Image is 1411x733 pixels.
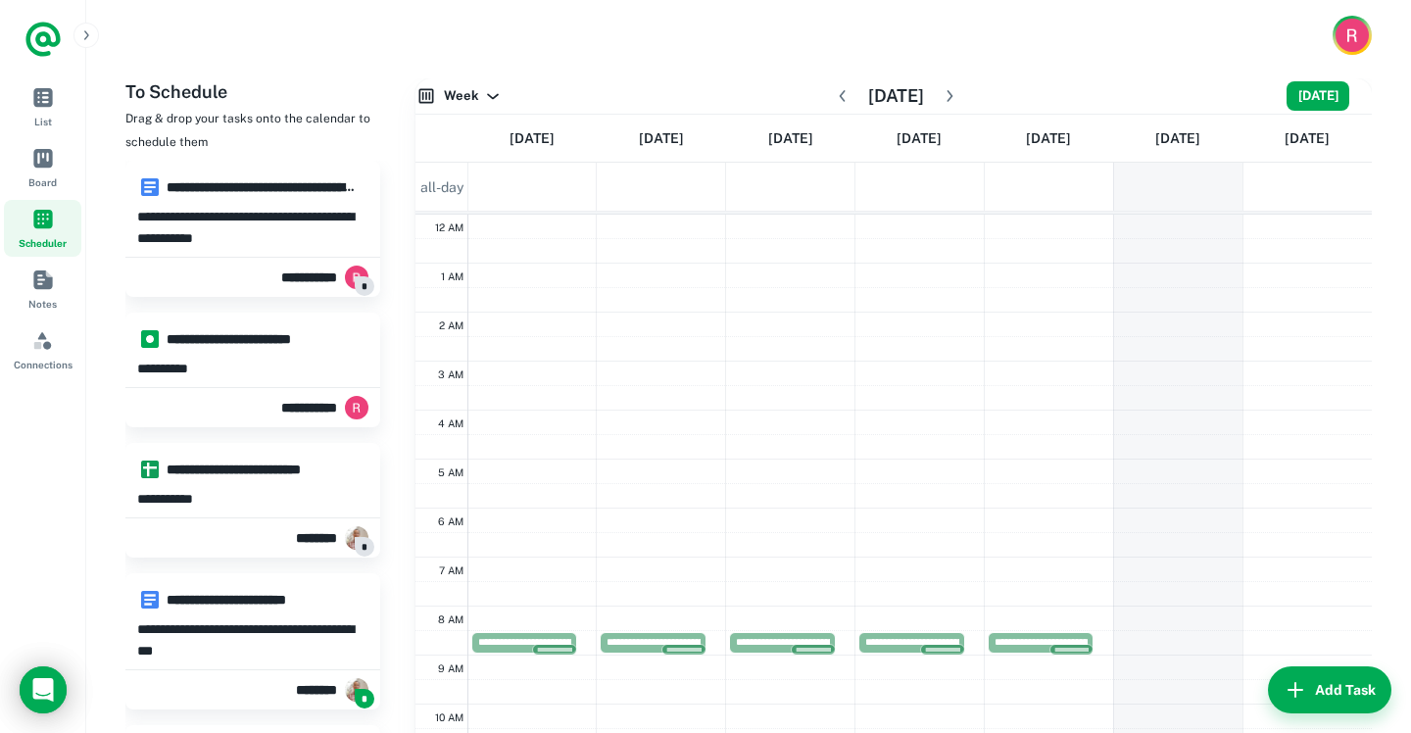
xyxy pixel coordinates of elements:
[24,20,63,59] a: Logo
[438,662,463,674] span: 9 AM
[1336,19,1369,52] img: Ross Howard
[4,139,81,196] a: Board
[1333,16,1372,55] button: Account button
[281,388,368,427] div: Ross Howard
[1287,81,1349,111] button: [DATE]
[345,396,368,419] img: ACg8ocIoTU7MAVQpcVdPZcS68hbUQOQzFYslxmERfWQWXfw8RDty0rI=s96-c
[768,115,813,162] a: September 17, 2025
[438,368,463,380] span: 3 AM
[1268,666,1391,713] button: Add Task
[439,319,463,331] span: 2 AM
[438,417,463,429] span: 4 AM
[125,112,370,149] span: Drag & drop your tasks onto the calendar to schedule them
[141,461,159,478] img: vnd.google-apps.spreadsheet.png
[345,266,368,289] img: ACg8ocKo8Dxaa89XoB-ULAJZCvKVaWfqA0a4BW5HIZ5GN0zj1n012bc=s50-c-k-no
[14,357,73,372] span: Connections
[296,670,368,709] div: Rob Mark
[438,613,463,625] span: 8 AM
[345,526,368,550] img: ALV-UjVoqnfqCFoIWu-uE1bjXqgYgOmHOnG-54OOiugMs5lQ_IcqOxM=s50-c-k-no
[19,235,67,251] span: Scheduler
[4,261,81,318] a: Notes
[1285,115,1330,162] a: September 21, 2025
[28,296,57,312] span: Notes
[639,115,684,162] a: September 16, 2025
[438,515,463,527] span: 6 AM
[868,82,924,110] h6: [DATE]
[435,711,463,723] span: 10 AM
[141,330,159,348] img: manual.png
[296,518,368,558] div: Rob Mark
[441,270,463,282] span: 1 AM
[414,81,505,111] button: Week
[281,258,368,297] div: Ross Howard
[125,78,400,106] h6: To Schedule
[897,115,942,162] a: September 18, 2025
[435,221,463,233] span: 12 AM
[4,78,81,135] a: List
[34,114,52,129] span: List
[4,321,81,378] a: Connections
[438,466,463,478] span: 5 AM
[141,591,159,609] img: vnd.google-apps.document.png
[439,564,463,576] span: 7 AM
[1026,115,1071,162] a: September 19, 2025
[1155,115,1200,162] a: September 20, 2025
[28,174,57,190] span: Board
[416,176,467,198] span: all-day
[4,200,81,257] a: Scheduler
[345,678,368,702] img: ALV-UjVoqnfqCFoIWu-uE1bjXqgYgOmHOnG-54OOiugMs5lQ_IcqOxM=s50-c-k-no
[510,115,555,162] a: September 15, 2025
[141,178,159,196] img: vnd.google-apps.document.png
[20,666,67,713] div: Load Chat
